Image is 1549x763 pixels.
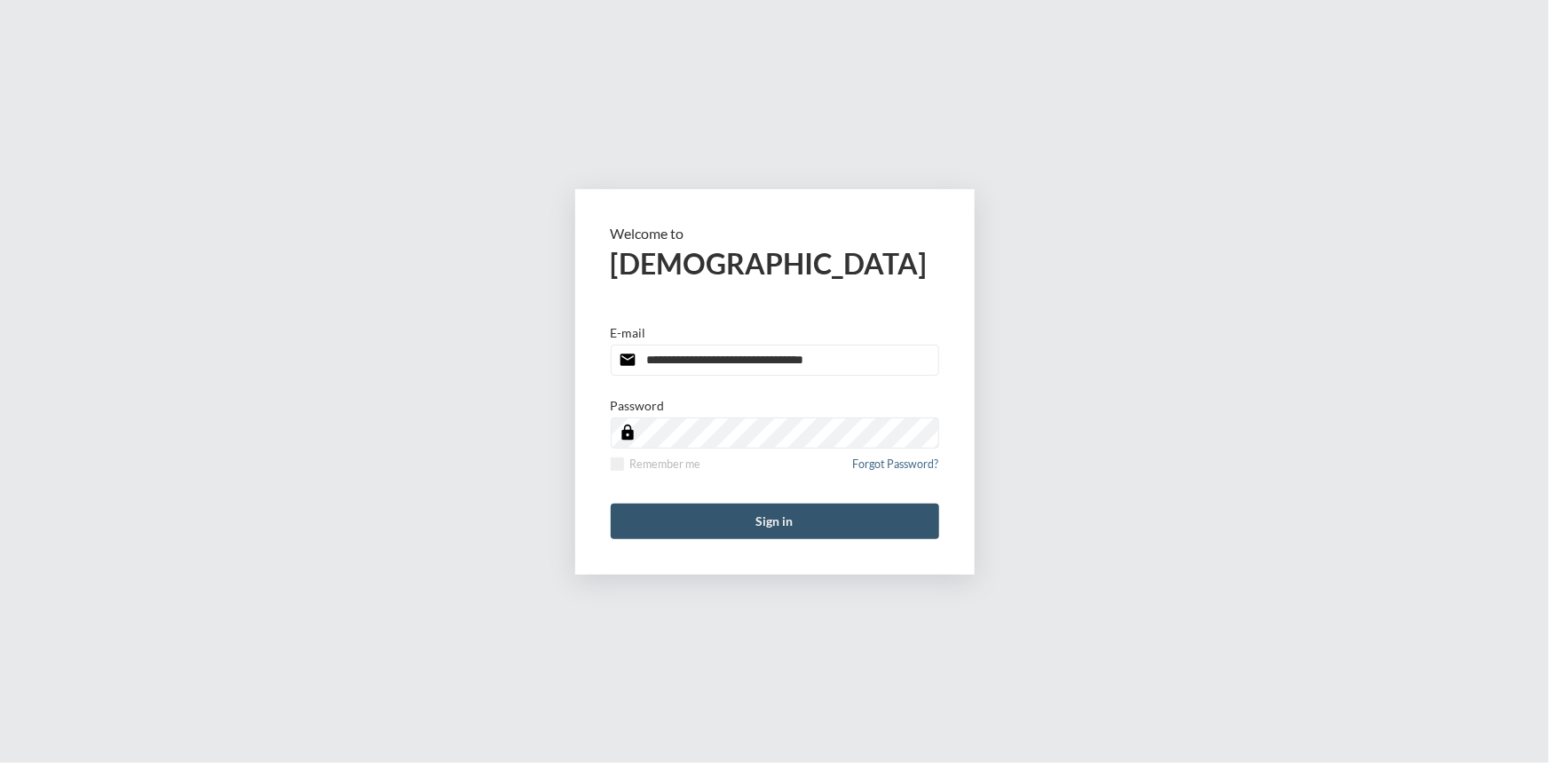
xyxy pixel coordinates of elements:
p: Welcome to [611,225,939,242]
p: Password [611,398,665,413]
label: Remember me [611,457,701,471]
h2: [DEMOGRAPHIC_DATA] [611,246,939,281]
button: Sign in [611,504,939,539]
a: Forgot Password? [853,457,939,481]
p: E-mail [611,325,646,340]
